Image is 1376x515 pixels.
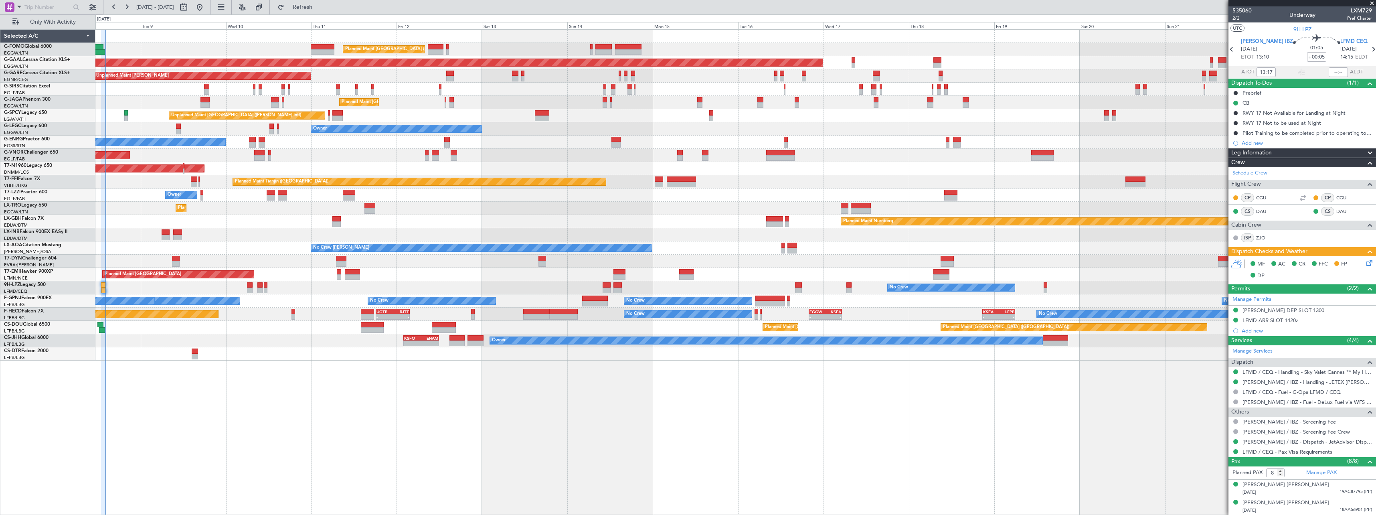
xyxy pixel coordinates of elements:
[4,163,26,168] span: T7-N1960
[421,336,438,341] div: EHAM
[4,156,25,162] a: EGLF/FAB
[4,190,47,195] a: T7-LZZIPraetor 600
[1347,457,1359,465] span: (8/8)
[21,19,85,25] span: Only With Activity
[1232,347,1273,355] a: Manage Services
[1306,469,1337,477] a: Manage PAX
[1080,22,1165,29] div: Sat 20
[1329,67,1348,77] input: --:--
[809,314,825,319] div: -
[376,314,393,319] div: -
[1232,469,1263,477] label: Planned PAX
[421,341,438,346] div: -
[1242,109,1346,116] div: RWY 17 Not Available for Landing at Night
[983,314,999,319] div: -
[1310,44,1323,52] span: 01:05
[4,84,19,89] span: G-SIRS
[376,309,393,314] div: UGTB
[4,282,46,287] a: 9H-LPZLegacy 500
[567,22,653,29] div: Sun 14
[1242,369,1372,375] a: LFMD / CEQ - Handling - Sky Valet Cannes ** My Handling**LFMD / CEQ
[4,302,25,308] a: LFPB/LBG
[1347,336,1359,345] span: (4/4)
[4,275,28,281] a: LFMN/NCE
[738,22,824,29] div: Tue 16
[4,335,49,340] a: CS-JHHGlobal 6000
[4,110,47,115] a: G-SPCYLegacy 650
[235,176,328,188] div: Planned Maint Tianjin ([GEOGRAPHIC_DATA])
[393,309,409,314] div: RJTT
[1242,99,1249,106] div: CB
[1242,448,1332,455] a: LFMD / CEQ - Pax Visa Requirements
[1231,457,1240,466] span: Pax
[4,216,22,221] span: LX-GBH
[4,116,26,122] a: LGAV/ATH
[1231,358,1253,367] span: Dispatch
[1232,15,1252,22] span: 2/2
[492,335,506,347] div: Owner
[1242,140,1372,146] div: Add new
[4,349,49,353] a: CS-DTRFalcon 2000
[4,309,44,314] a: F-HECDFalcon 7X
[1241,53,1254,61] span: ETOT
[4,203,47,208] a: LX-TROLegacy 650
[1231,79,1272,88] span: Dispatch To-Dos
[1242,130,1372,136] div: Pilot Training to be completed prior to operating to LFMD
[1231,408,1249,417] span: Others
[4,182,28,189] a: VHHH/HKG
[4,256,57,261] a: T7-DYNChallenger 604
[1231,180,1261,189] span: Flight Crew
[809,309,825,314] div: EGGW
[1340,489,1372,495] span: 19AC87795 (PP)
[97,16,111,23] div: [DATE]
[4,97,51,102] a: G-JAGAPhenom 300
[4,243,22,247] span: LX-AOA
[4,249,51,255] a: [PERSON_NAME]/QSA
[1241,233,1254,242] div: ISP
[4,315,25,321] a: LFPB/LBG
[1242,327,1372,334] div: Add new
[1242,120,1321,126] div: RWY 17 Not to be used at NIght
[1347,6,1372,15] span: LXM729
[4,163,52,168] a: T7-N1960Legacy 650
[4,341,25,347] a: LFPB/LBG
[4,110,21,115] span: G-SPCY
[313,123,327,135] div: Owner
[1347,79,1359,87] span: (1/1)
[1241,38,1293,46] span: [PERSON_NAME] IBZ
[1341,260,1347,268] span: FP
[1230,24,1244,32] button: UTC
[482,22,567,29] div: Sat 13
[4,150,24,155] span: G-VNOR
[4,77,28,83] a: EGNR/CEG
[1242,418,1336,425] a: [PERSON_NAME] / IBZ - Screening Fee
[1257,67,1276,77] input: --:--
[4,229,20,234] span: LX-INB
[4,288,27,294] a: LFMD/CEQ
[4,124,21,128] span: G-LEGC
[178,202,231,214] div: Planned Maint Dusseldorf
[1039,308,1057,320] div: No Crew
[1242,428,1350,435] a: [PERSON_NAME] / IBZ - Screening Fee Crew
[4,57,22,62] span: G-GAAL
[4,143,25,149] a: EGSS/STN
[1257,260,1265,268] span: MF
[4,57,70,62] a: G-GAALCessna Citation XLS+
[4,137,50,142] a: G-ENRGPraetor 600
[999,314,1014,319] div: -
[1165,22,1251,29] div: Sun 21
[397,22,482,29] div: Fri 12
[1256,234,1274,241] a: ZJO
[1231,221,1261,230] span: Cabin Crew
[1278,260,1285,268] span: AC
[311,22,397,29] div: Thu 11
[1232,296,1271,304] a: Manage Permits
[226,22,312,29] div: Wed 10
[4,203,21,208] span: LX-TRO
[1231,336,1252,345] span: Services
[4,97,22,102] span: G-JAGA
[1242,499,1329,507] div: [PERSON_NAME] [PERSON_NAME]
[983,309,999,314] div: KSEA
[824,22,909,29] div: Wed 17
[4,296,52,300] a: F-GPNJFalcon 900EX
